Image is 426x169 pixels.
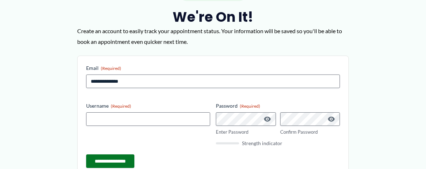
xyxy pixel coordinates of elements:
label: Confirm Password [280,129,340,135]
span: (Required) [111,103,131,109]
label: Enter Password [216,129,276,135]
legend: Password [216,102,260,109]
span: (Required) [101,66,121,71]
label: Email [86,65,340,72]
div: Strength indicator [216,141,340,146]
label: Username [86,102,210,109]
span: (Required) [240,103,260,109]
button: Show Password [327,115,336,123]
h2: We're on it! [77,8,349,26]
button: Show Password [263,115,272,123]
p: Create an account to easily track your appointment status. Your information will be saved so you'... [77,26,349,47]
